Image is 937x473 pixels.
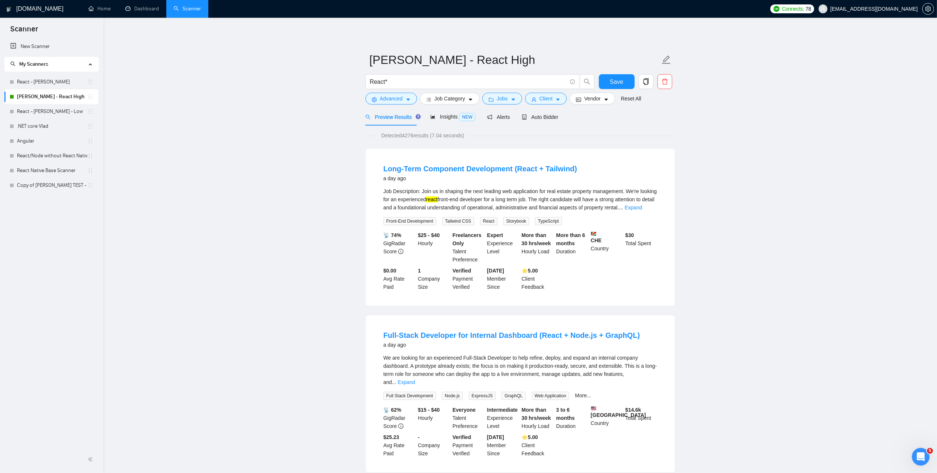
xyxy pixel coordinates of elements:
[10,61,48,67] span: My Scanners
[486,406,520,430] div: Experience Level
[520,231,555,264] div: Hourly Load
[384,354,657,386] div: We are looking for an experienced Full-Stack Developer to help refine, deploy, and expand an inte...
[382,231,417,264] div: GigRadar Score
[584,95,600,103] span: Vendor
[589,231,624,264] div: Country
[520,406,555,430] div: Hourly Load
[452,268,471,274] b: Verified
[384,217,436,225] span: Front-End Development
[384,268,396,274] b: $0.00
[589,406,624,430] div: Country
[416,267,451,291] div: Company Size
[382,406,417,430] div: GigRadar Score
[426,97,431,102] span: bars
[820,6,826,11] span: user
[927,448,933,454] span: 5
[398,379,415,385] a: Expand
[418,232,440,238] b: $25 - $40
[87,153,93,159] span: holder
[19,61,48,67] span: My Scanners
[87,123,93,129] span: holder
[4,89,98,104] li: Ihor - FS - React High
[486,231,520,264] div: Experience Level
[489,97,494,102] span: folder
[591,406,596,411] img: 🇺🇸
[452,232,482,246] b: Freelancers Only
[370,77,567,86] input: Search Freelance Jobs...
[17,119,87,134] a: .NET core Vlad
[625,407,641,413] b: $ 14.6k
[503,217,529,225] span: Storybook
[384,187,657,212] div: Job Description: Join us in shaping the next leading web application for real estate property man...
[174,6,201,12] a: searchScanner
[434,95,465,103] span: Job Category
[535,217,562,225] span: TypeScript
[468,97,473,102] span: caret-down
[4,178,98,193] li: Copy of Ihor TEST - FS - React High
[520,267,555,291] div: Client Feedback
[657,74,672,89] button: delete
[452,434,471,440] b: Verified
[639,74,653,89] button: copy
[125,6,159,12] a: dashboardDashboard
[922,3,934,15] button: setting
[556,232,585,246] b: More than 6 months
[575,393,591,398] a: More...
[17,75,87,89] a: React - [PERSON_NAME]
[522,114,558,120] span: Auto Bidder
[451,267,486,291] div: Payment Verified
[418,268,421,274] b: 1
[4,39,98,54] li: New Scanner
[580,74,594,89] button: search
[591,406,646,418] b: [GEOGRAPHIC_DATA]
[384,434,399,440] b: $25.23
[442,217,474,225] span: Tailwind CSS
[662,55,671,65] span: edit
[452,407,476,413] b: Everyone
[619,205,623,210] span: ...
[480,217,497,225] span: React
[365,93,417,104] button: settingAdvancedcaret-down
[17,163,87,178] a: React Native Base Scanner
[4,75,98,89] li: React - Ihor - FS
[591,231,596,236] img: 🇸🇨
[591,231,622,243] b: CHE
[486,433,520,457] div: Member Since
[658,78,672,85] span: delete
[17,178,87,193] a: Copy of [PERSON_NAME] TEST - FS - React High
[17,134,87,148] a: Angular
[384,165,577,173] a: Long-Term Component Development (React + Tailwind)
[369,51,660,69] input: Scanner name...
[4,104,98,119] li: React - Ihor - Low
[87,109,93,114] span: holder
[87,94,93,100] span: holder
[418,434,420,440] b: -
[416,406,451,430] div: Hourly
[87,79,93,85] span: holder
[372,97,377,102] span: setting
[923,6,934,12] span: setting
[497,95,508,103] span: Jobs
[406,97,411,102] span: caret-down
[487,114,510,120] span: Alerts
[625,232,634,238] b: $ 30
[416,231,451,264] div: Hourly
[639,78,653,85] span: copy
[487,232,503,238] b: Expert
[556,407,575,421] b: 3 to 6 months
[621,95,641,103] a: Reset All
[4,163,98,178] li: React Native Base Scanner
[365,114,419,120] span: Preview Results
[384,392,436,400] span: Full Stack Development
[522,114,527,120] span: robot
[624,231,659,264] div: Total Spent
[4,134,98,148] li: Angular
[10,39,93,54] a: New Scanner
[912,448,930,466] iframe: Intercom live chat
[459,113,475,121] span: NEW
[487,114,492,120] span: notification
[418,407,440,413] b: $15 - $40
[502,392,525,400] span: GraphQL
[782,5,804,13] span: Connects:
[87,138,93,144] span: holder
